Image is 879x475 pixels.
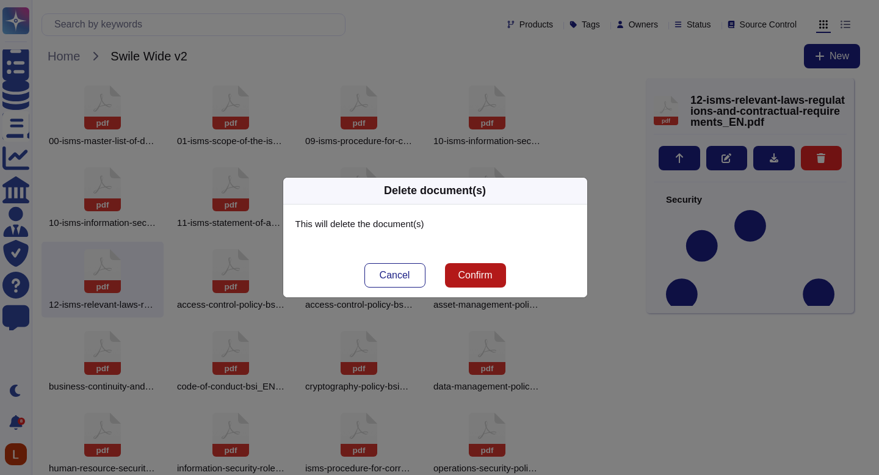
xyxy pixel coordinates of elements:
[445,263,506,288] button: Confirm
[364,263,425,288] button: Cancel
[384,183,486,199] div: Delete document(s)
[458,270,492,280] span: Confirm
[295,217,575,231] p: This will delete the document(s)
[380,270,410,280] span: Cancel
